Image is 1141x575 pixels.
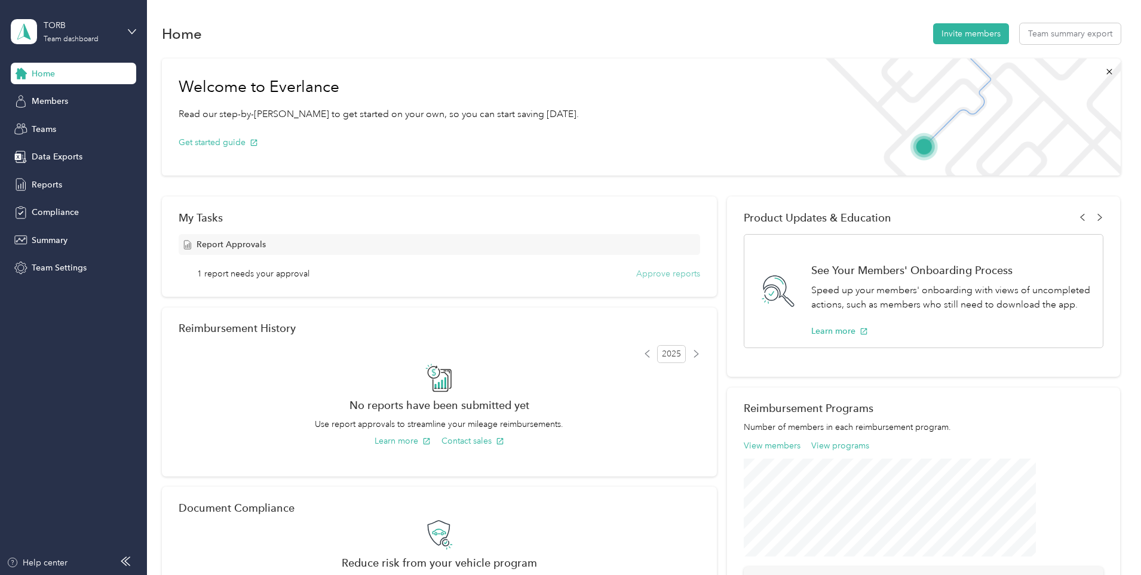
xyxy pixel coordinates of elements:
div: My Tasks [179,211,700,224]
button: Team summary export [1020,23,1121,44]
span: Compliance [32,206,79,219]
div: TORB [44,19,118,32]
iframe: Everlance-gr Chat Button Frame [1074,508,1141,575]
img: Welcome to everlance [814,59,1120,176]
span: Team Settings [32,262,87,274]
p: Number of members in each reimbursement program. [744,421,1103,433]
button: View members [744,439,800,452]
button: Approve reports [636,267,700,280]
h1: Welcome to Everlance [179,78,579,97]
span: Report Approvals [197,238,266,251]
h2: No reports have been submitted yet [179,399,700,411]
p: Read our step-by-[PERSON_NAME] to get started on your own, so you can start saving [DATE]. [179,107,579,122]
p: Use report approvals to streamline your mileage reimbursements. [179,418,700,431]
button: Invite members [933,23,1009,44]
button: Learn more [811,325,868,337]
h1: See Your Members' Onboarding Process [811,264,1090,276]
h2: Document Compliance [179,502,295,514]
button: Get started guide [179,136,258,149]
span: 2025 [657,345,686,363]
span: Product Updates & Education [744,211,891,224]
button: Learn more [375,435,431,447]
p: Speed up your members' onboarding with views of uncompleted actions, such as members who still ne... [811,283,1090,312]
h2: Reduce risk from your vehicle program [179,556,700,569]
span: Summary [32,234,68,247]
span: Reports [32,179,62,191]
h2: Reimbursement History [179,322,296,334]
span: 1 report needs your approval [197,267,309,280]
button: Help center [7,556,68,569]
span: Members [32,95,68,107]
button: View programs [811,439,869,452]
h1: Home [162,27,202,40]
span: Teams [32,123,56,136]
span: Home [32,67,55,80]
h2: Reimbursement Programs [744,402,1103,414]
button: Contact sales [441,435,504,447]
span: Data Exports [32,150,82,163]
div: Team dashboard [44,36,99,43]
